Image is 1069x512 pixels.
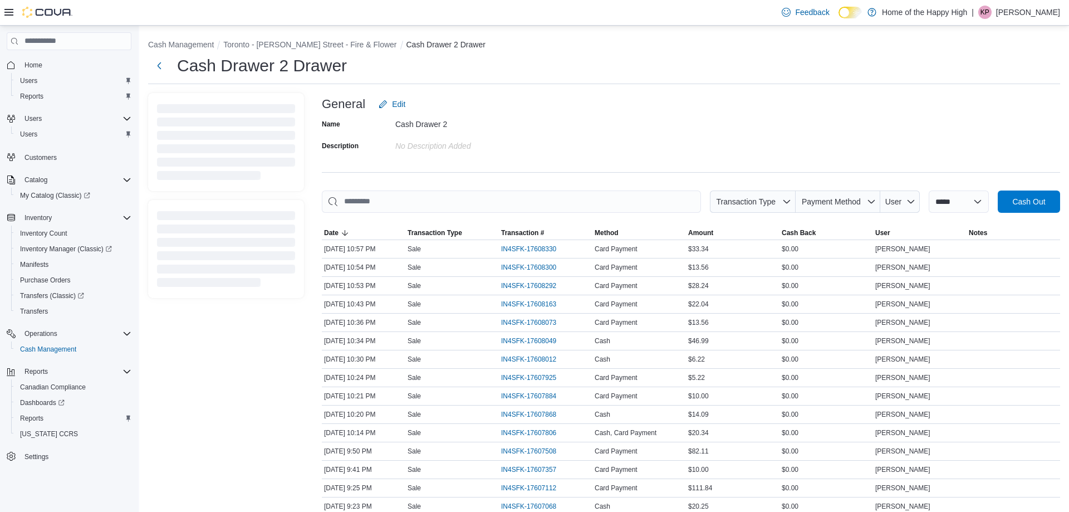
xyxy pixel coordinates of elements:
[24,61,42,70] span: Home
[322,408,405,421] div: [DATE] 10:20 PM
[595,300,638,309] span: Card Payment
[501,447,556,456] span: IN4SFK-17607508
[20,150,131,164] span: Customers
[322,142,359,150] label: Description
[11,426,136,442] button: [US_STATE] CCRS
[395,137,545,150] div: No Description added
[688,484,712,493] span: $111.84
[408,263,421,272] p: Sale
[595,447,638,456] span: Card Payment
[501,373,556,382] span: IN4SFK-17607925
[408,281,421,290] p: Sale
[408,355,421,364] p: Sale
[16,396,69,409] a: Dashboards
[875,465,930,474] span: [PERSON_NAME]
[16,396,131,409] span: Dashboards
[595,465,638,474] span: Card Payment
[322,298,405,311] div: [DATE] 10:43 PM
[875,318,930,327] span: [PERSON_NAME]
[16,274,131,287] span: Purchase Orders
[595,502,610,511] span: Cash
[408,337,421,345] p: Sale
[20,398,65,407] span: Dashboards
[157,213,295,289] span: Loading
[16,412,48,425] a: Reports
[24,114,42,123] span: Users
[408,428,421,437] p: Sale
[322,261,405,274] div: [DATE] 10:54 PM
[11,342,136,357] button: Cash Management
[779,353,873,366] div: $0.00
[779,481,873,495] div: $0.00
[408,318,421,327] p: Sale
[11,411,136,426] button: Reports
[501,279,567,292] button: IN4SFK-17608292
[11,126,136,142] button: Users
[392,99,405,110] span: Edit
[782,228,816,237] span: Cash Back
[688,318,709,327] span: $13.56
[980,6,989,19] span: KP
[501,355,556,364] span: IN4SFK-17608012
[322,481,405,495] div: [DATE] 9:25 PM
[967,226,1060,240] button: Notes
[16,274,75,287] a: Purchase Orders
[24,367,48,376] span: Reports
[324,228,339,237] span: Date
[779,279,873,292] div: $0.00
[2,364,136,379] button: Reports
[688,392,709,401] span: $10.00
[595,428,656,437] span: Cash, Card Payment
[1012,196,1045,207] span: Cash Out
[408,447,421,456] p: Sale
[16,381,131,394] span: Canadian Compliance
[873,226,967,240] button: User
[408,373,421,382] p: Sale
[148,55,170,77] button: Next
[2,172,136,188] button: Catalog
[875,263,930,272] span: [PERSON_NAME]
[322,97,365,111] h3: General
[595,337,610,345] span: Cash
[501,245,556,253] span: IN4SFK-17608330
[875,410,930,419] span: [PERSON_NAME]
[779,316,873,329] div: $0.00
[969,228,987,237] span: Notes
[16,128,131,141] span: Users
[24,175,47,184] span: Catalog
[24,452,48,461] span: Settings
[882,6,967,19] p: Home of the Happy High
[875,245,930,253] span: [PERSON_NAME]
[322,353,405,366] div: [DATE] 10:30 PM
[322,463,405,476] div: [DATE] 9:41 PM
[16,90,48,103] a: Reports
[875,281,930,290] span: [PERSON_NAME]
[16,427,82,441] a: [US_STATE] CCRS
[24,329,57,338] span: Operations
[11,379,136,395] button: Canadian Compliance
[688,447,709,456] span: $82.11
[2,149,136,165] button: Customers
[11,226,136,241] button: Inventory Count
[779,242,873,256] div: $0.00
[177,55,347,77] h1: Cash Drawer 2 Drawer
[20,260,48,269] span: Manifests
[779,408,873,421] div: $0.00
[11,272,136,288] button: Purchase Orders
[223,40,396,49] button: Toronto - [PERSON_NAME] Street - Fire & Flower
[20,211,56,225] button: Inventory
[24,153,57,162] span: Customers
[686,226,779,240] button: Amount
[595,484,638,493] span: Card Payment
[20,76,37,85] span: Users
[322,426,405,440] div: [DATE] 10:14 PM
[20,383,86,392] span: Canadian Compliance
[24,213,52,222] span: Inventory
[11,89,136,104] button: Reports
[16,242,116,256] a: Inventory Manager (Classic)
[501,300,556,309] span: IN4SFK-17608163
[595,228,619,237] span: Method
[978,6,992,19] div: Khushboo Patel
[710,191,796,213] button: Transaction Type
[499,226,592,240] button: Transaction #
